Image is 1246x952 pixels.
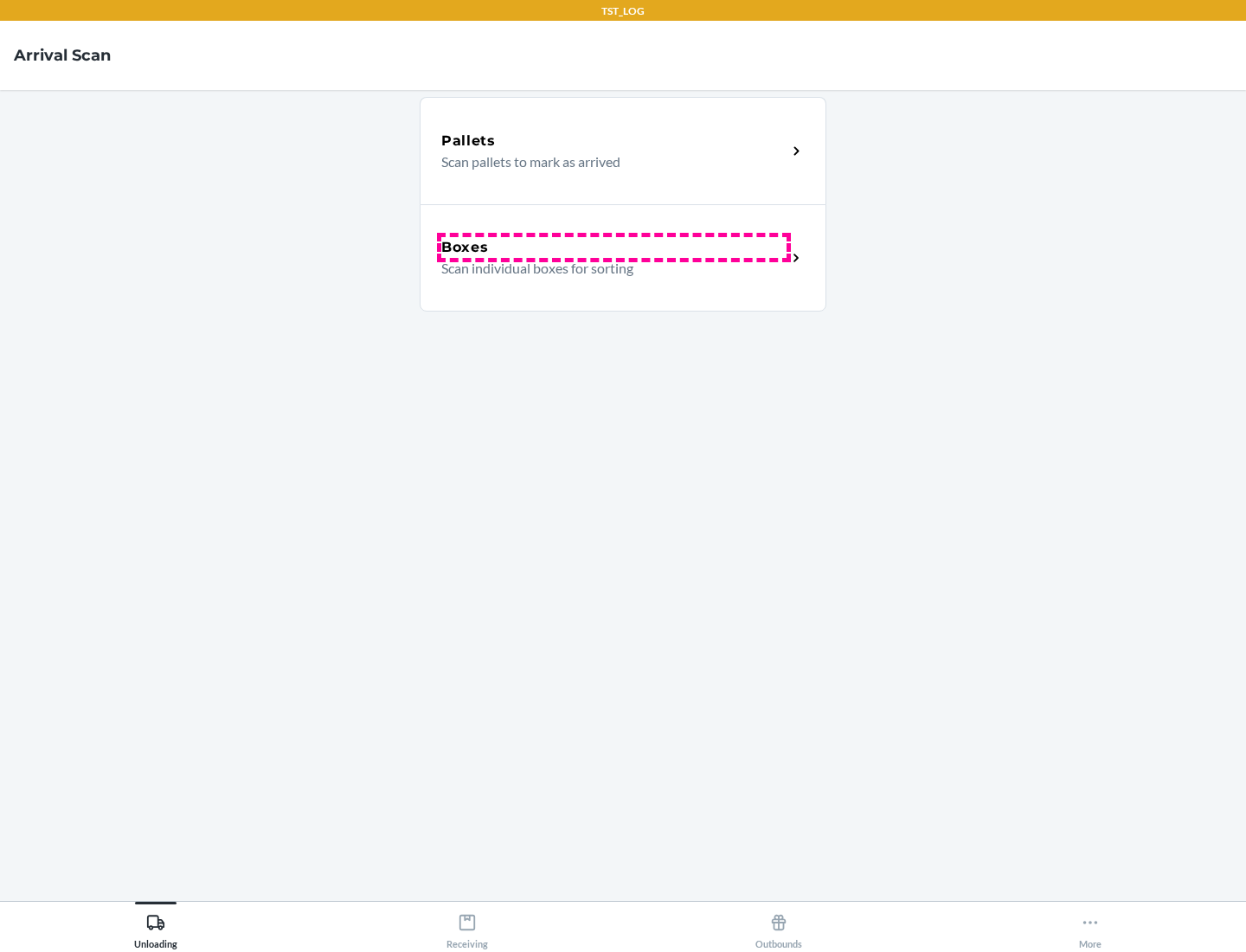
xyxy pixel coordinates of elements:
[134,906,177,949] div: Unloading
[441,131,496,151] h5: Pallets
[441,258,773,279] p: Scan individual boxes for sorting
[441,237,489,258] h5: Boxes
[311,902,623,949] button: Receiving
[1079,906,1101,949] div: More
[14,44,111,67] h4: Arrival Scan
[446,906,488,949] div: Receiving
[623,902,934,949] button: Outbounds
[934,902,1246,949] button: More
[420,204,826,312] a: BoxesScan individual boxes for sorting
[441,151,773,172] p: Scan pallets to mark as arrived
[755,906,802,949] div: Outbounds
[420,97,826,204] a: PalletsScan pallets to mark as arrived
[601,3,645,19] p: TST_LOG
